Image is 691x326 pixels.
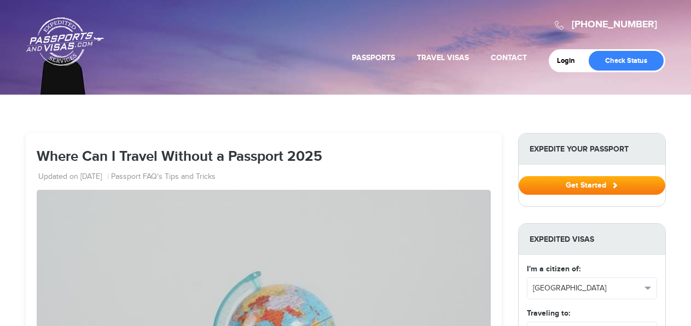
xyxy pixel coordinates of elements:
a: Passport FAQ's [111,172,162,183]
a: [PHONE_NUMBER] [572,19,657,31]
span: [GEOGRAPHIC_DATA] [533,283,641,294]
button: [GEOGRAPHIC_DATA] [527,278,657,299]
label: I'm a citizen of: [527,263,580,275]
a: Travel Visas [417,53,469,62]
label: Traveling to: [527,307,570,319]
a: Login [557,56,583,65]
button: Get Started [519,176,665,195]
a: Check Status [589,51,664,71]
h1: Where Can I Travel Without a Passport 2025 [37,149,491,165]
li: Updated on [DATE] [38,172,109,183]
a: Passports [352,53,395,62]
a: Contact [491,53,527,62]
a: Get Started [519,181,665,189]
a: Tips and Tricks [165,172,216,183]
a: Passports & [DOMAIN_NAME] [26,17,104,66]
strong: Expedite Your Passport [519,133,665,165]
strong: Expedited Visas [519,224,665,255]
